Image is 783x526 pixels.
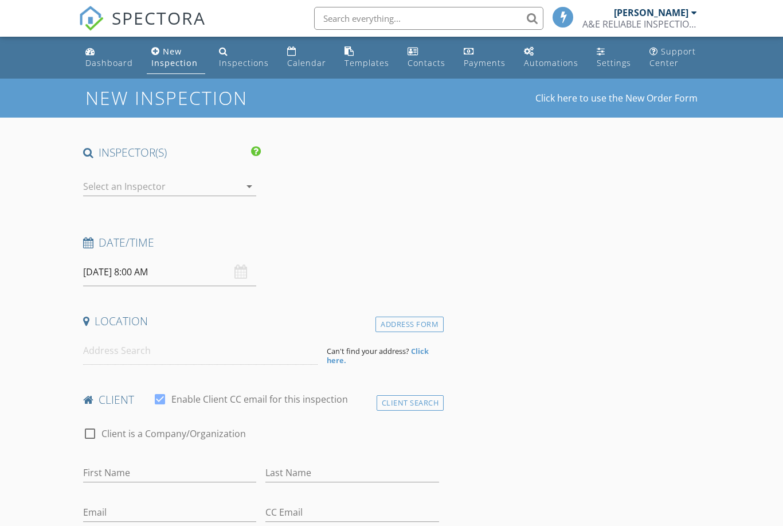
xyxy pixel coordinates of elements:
img: The Best Home Inspection Software - Spectora [79,6,104,31]
div: New Inspection [151,46,198,68]
a: Templates [340,41,394,74]
a: Automations (Basic) [519,41,583,74]
strong: Click here. [327,346,429,365]
a: New Inspection [147,41,205,74]
span: SPECTORA [112,6,206,30]
div: Payments [464,57,506,68]
h4: INSPECTOR(S) [83,145,261,160]
a: Contacts [403,41,450,74]
div: Client Search [377,395,444,411]
span: Can't find your address? [327,346,409,356]
a: Click here to use the New Order Form [535,93,698,103]
label: Client is a Company/Organization [101,428,246,439]
input: Search everything... [314,7,543,30]
h4: Date/Time [83,235,439,250]
h4: Location [83,314,439,329]
a: Settings [592,41,636,74]
div: Dashboard [85,57,133,68]
div: Contacts [408,57,445,68]
h4: client [83,392,439,407]
a: Support Center [645,41,703,74]
div: Settings [597,57,631,68]
label: Enable Client CC email for this inspection [171,393,348,405]
div: Support Center [649,46,696,68]
i: arrow_drop_down [242,180,256,193]
div: Inspections [219,57,269,68]
a: Payments [459,41,510,74]
div: Address Form [375,317,444,332]
input: Select date [83,258,257,286]
div: A&E RELIABLE INSPECTIONS LLC [582,18,697,30]
div: [PERSON_NAME] [614,7,688,18]
div: Templates [344,57,389,68]
a: Dashboard [81,41,138,74]
h1: New Inspection [85,88,339,108]
div: Automations [524,57,578,68]
a: SPECTORA [79,15,206,40]
a: Calendar [283,41,331,74]
input: Address Search [83,337,318,365]
a: Inspections [214,41,273,74]
div: Calendar [287,57,326,68]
